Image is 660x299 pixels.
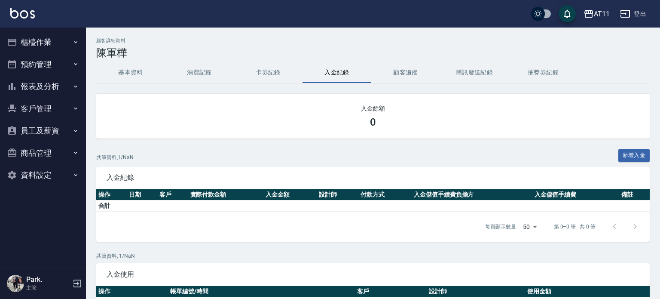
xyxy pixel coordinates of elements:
[618,149,650,162] button: 新增入金
[3,31,82,53] button: 櫃檯作業
[3,98,82,120] button: 客戶管理
[96,252,650,260] p: 共 筆資料, 1 / NaN
[412,189,532,200] th: 入金儲值手續費負擔方
[96,38,650,43] h2: 顧客詳細資料
[234,62,302,83] button: 卡券紀錄
[3,142,82,164] button: 商品管理
[580,5,613,23] button: AT11
[127,189,157,200] th: 日期
[3,75,82,98] button: 報表及分析
[519,215,540,238] div: 50
[358,189,412,200] th: 付款方式
[370,116,376,128] h3: 0
[509,62,577,83] button: 抽獎券紀錄
[427,286,525,297] th: 設計師
[165,62,234,83] button: 消費記錄
[10,8,35,18] img: Logo
[7,275,24,292] img: Person
[96,47,650,59] h3: 陳軍樺
[302,62,371,83] button: 入金紀錄
[157,189,188,200] th: 客戶
[96,189,127,200] th: 操作
[617,6,650,22] button: 登出
[317,189,358,200] th: 設計師
[107,173,639,182] span: 入金紀錄
[554,223,596,231] p: 第 0–0 筆 共 0 筆
[3,53,82,76] button: 預約管理
[96,200,127,211] td: 合計
[355,286,427,297] th: 客戶
[107,104,639,113] h2: 入金餘額
[532,189,619,200] th: 入金儲值手續費
[619,189,650,200] th: 備註
[371,62,440,83] button: 顧客追蹤
[525,286,650,297] th: 使用金額
[107,270,639,279] span: 入金使用
[263,189,317,200] th: 入金金額
[559,5,576,22] button: save
[3,164,82,186] button: 資料設定
[96,62,165,83] button: 基本資料
[3,120,82,142] button: 員工及薪資
[26,284,70,292] p: 主管
[188,189,264,200] th: 實際付款金額
[26,275,70,284] h5: Park.
[485,223,516,231] p: 每頁顯示數量
[440,62,509,83] button: 簡訊發送紀錄
[96,154,134,161] p: 共 筆資料, 1 / NaN
[96,286,168,297] th: 操作
[168,286,355,297] th: 帳單編號/時間
[594,9,610,19] div: AT11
